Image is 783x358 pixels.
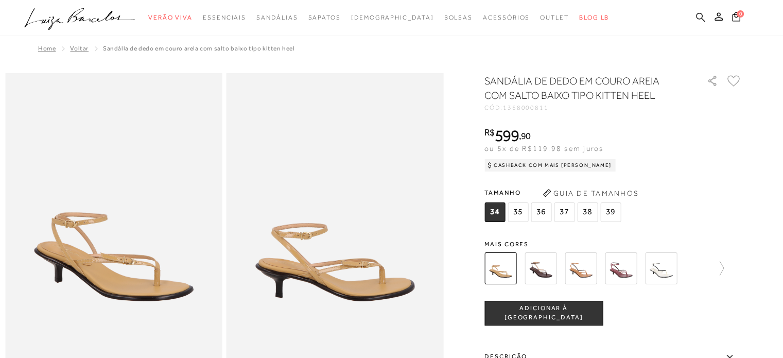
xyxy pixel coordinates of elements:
span: [DEMOGRAPHIC_DATA] [351,14,434,21]
a: categoryNavScreenReaderText [483,8,530,27]
button: 0 [729,11,743,25]
a: categoryNavScreenReaderText [203,8,246,27]
span: 599 [495,126,519,145]
span: SANDÁLIA DE DEDO EM COURO AREIA COM SALTO BAIXO TIPO KITTEN HEEL [103,45,294,52]
img: SANDÁLIA EM COURO CARAMELO DE TIRAS FINAS E SALTO KITTEN HEEL [565,252,597,284]
span: 37 [554,202,575,222]
a: categoryNavScreenReaderText [540,8,569,27]
span: 36 [531,202,551,222]
span: Sandálias [256,14,298,21]
img: SANDÁLIA DE DEDO EM COURO CAFÉ COM SALTO BAIXO TIPO KITTEN HEEL [525,252,556,284]
i: R$ [484,128,495,137]
span: 38 [577,202,598,222]
span: Essenciais [203,14,246,21]
span: Sapatos [308,14,340,21]
img: SANDÁLIA EM COURO MARSALA DE TIRAS FINAS E SALTO KITTEN HEEL [605,252,637,284]
a: noSubCategoriesText [351,8,434,27]
button: ADICIONAR À [GEOGRAPHIC_DATA] [484,301,603,326]
span: ou 5x de R$119,98 sem juros [484,144,603,152]
a: categoryNavScreenReaderText [256,8,298,27]
span: 1368000811 [503,104,549,111]
a: Home [38,45,56,52]
a: BLOG LB [579,8,609,27]
div: CÓD: [484,105,690,111]
span: 90 [521,130,531,141]
div: Cashback com Mais [PERSON_NAME] [484,159,616,172]
img: SANDÁLIA EM COURO OFF WHITE DE TIRAS FINAS E SALTO KITTEN HEEL [645,252,677,284]
span: Outlet [540,14,569,21]
span: Bolsas [444,14,473,21]
button: Guia de Tamanhos [539,185,642,201]
span: Acessórios [483,14,530,21]
h1: SANDÁLIA DE DEDO EM COURO AREIA COM SALTO BAIXO TIPO KITTEN HEEL [484,74,677,103]
a: categoryNavScreenReaderText [308,8,340,27]
span: 34 [484,202,505,222]
a: categoryNavScreenReaderText [148,8,193,27]
span: 39 [600,202,621,222]
span: BLOG LB [579,14,609,21]
span: 35 [508,202,528,222]
i: , [519,131,531,141]
span: 0 [737,10,744,18]
a: categoryNavScreenReaderText [444,8,473,27]
span: Mais cores [484,241,742,247]
a: Voltar [70,45,89,52]
span: Verão Viva [148,14,193,21]
span: Tamanho [484,185,623,200]
span: ADICIONAR À [GEOGRAPHIC_DATA] [485,304,602,322]
img: SANDÁLIA DE DEDO EM COURO AREIA COM SALTO BAIXO TIPO KITTEN HEEL [484,252,516,284]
